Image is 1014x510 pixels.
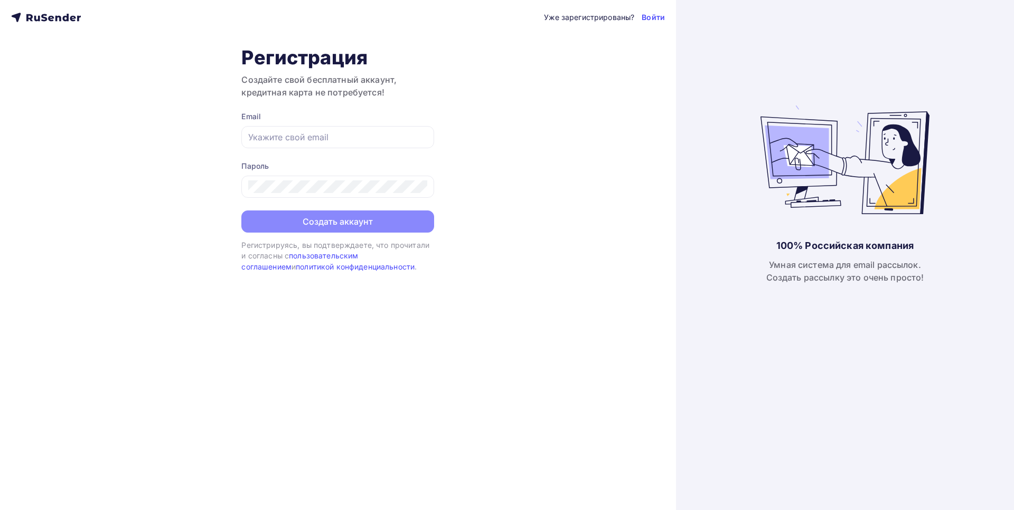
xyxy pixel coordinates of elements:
input: Укажите свой email [248,131,427,143]
a: пользовательским соглашением [241,251,358,271]
div: Уже зарегистрированы? [544,12,634,23]
h1: Регистрация [241,46,434,69]
a: политикой конфиденциальности [296,262,415,271]
div: Регистрируясь, вы подтверждаете, что прочитали и согласны с и . [241,240,434,272]
button: Создать аккаунт [241,210,434,233]
div: Умная система для email рассылок. Создать рассылку это очень просто! [766,258,924,284]
a: Войти [642,12,665,23]
h3: Создайте свой бесплатный аккаунт, кредитная карта не потребуется! [241,73,434,99]
div: Пароль [241,161,434,171]
div: 100% Российская компания [776,239,914,252]
div: Email [241,111,434,122]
